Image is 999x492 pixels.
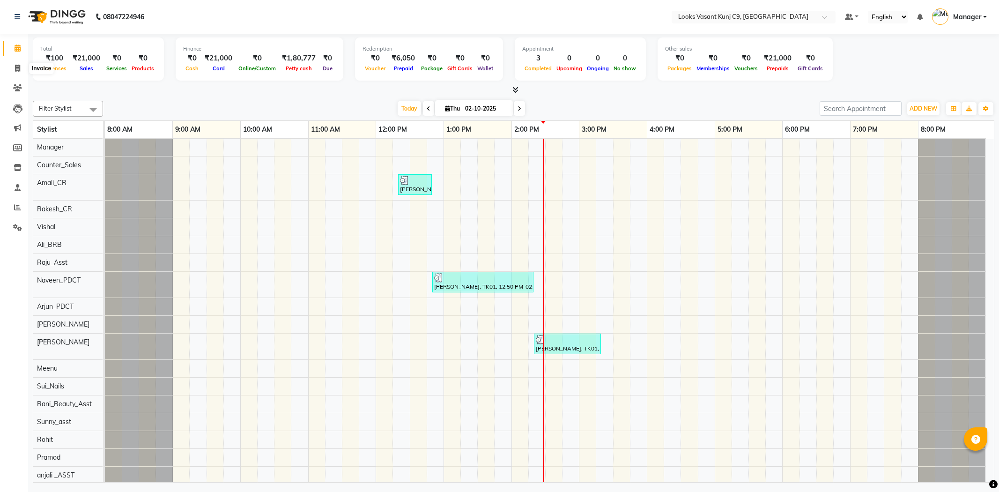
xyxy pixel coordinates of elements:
div: ₹0 [129,53,156,64]
img: Manager [932,8,948,25]
a: 10:00 AM [241,123,274,136]
div: ₹0 [475,53,496,64]
span: Arjun_PDCT [37,302,74,311]
b: 08047224946 [103,4,144,30]
button: ADD NEW [907,102,940,115]
div: ₹21,000 [201,53,236,64]
a: 8:00 AM [105,123,135,136]
a: 5:00 PM [715,123,745,136]
span: Online/Custom [236,65,278,72]
input: Search Appointment [820,101,902,116]
span: Rohit [37,435,53,444]
span: Raju_Asst [37,258,67,267]
a: 8:00 PM [918,123,948,136]
iframe: chat widget [960,455,990,483]
span: No show [611,65,638,72]
div: Other sales [665,45,825,53]
span: Gift Cards [795,65,825,72]
div: 0 [585,53,611,64]
span: Pramod [37,453,60,462]
span: Filter Stylist [39,104,72,112]
span: Completed [522,65,554,72]
div: ₹0 [419,53,445,64]
a: 3:00 PM [579,123,609,136]
div: ₹0 [183,53,201,64]
div: ₹0 [795,53,825,64]
span: Cash [183,65,201,72]
span: Prepaids [764,65,791,72]
div: Finance [183,45,336,53]
div: 3 [522,53,554,64]
div: ₹0 [732,53,760,64]
span: Naveen_PDCT [37,276,81,284]
span: Packages [665,65,694,72]
span: Services [104,65,129,72]
img: logo [24,4,88,30]
div: ₹0 [104,53,129,64]
div: ₹0 [665,53,694,64]
span: Ongoing [585,65,611,72]
div: Redemption [363,45,496,53]
span: Manager [953,12,981,22]
span: Gift Cards [445,65,475,72]
div: ₹0 [363,53,388,64]
span: ADD NEW [910,105,937,112]
span: Card [210,65,227,72]
div: 0 [554,53,585,64]
div: [PERSON_NAME], TK01, 02:20 PM-03:20 PM, Dermalogica Cleanup(M) (₹2500) [535,335,600,353]
span: anjali _ASST [37,471,74,479]
span: Upcoming [554,65,585,72]
span: Ali_BRB [37,240,62,249]
span: Stylist [37,125,57,134]
span: Vishal [37,223,55,231]
span: Due [320,65,335,72]
div: Invoice [30,63,53,74]
div: ₹6,050 [388,53,419,64]
a: 11:00 AM [309,123,342,136]
a: 1:00 PM [444,123,474,136]
a: 9:00 AM [173,123,203,136]
div: [PERSON_NAME], TK01, 12:50 PM-02:20 PM, Classic Manicure(M) (₹500),Classic Pedicure(M) (₹850),Sha... [433,273,533,291]
div: ₹0 [319,53,336,64]
span: Rakesh_CR [37,205,72,213]
span: Prepaid [392,65,415,72]
span: Meenu [37,364,58,373]
input: 2025-10-02 [462,102,509,116]
div: 0 [611,53,638,64]
a: 6:00 PM [783,123,812,136]
a: 12:00 PM [376,123,409,136]
span: [PERSON_NAME] [37,338,89,346]
span: Petty cash [283,65,314,72]
span: Wallet [475,65,496,72]
a: 4:00 PM [647,123,677,136]
span: Thu [443,105,462,112]
span: Memberships [694,65,732,72]
span: Manager [37,143,64,151]
span: Amali_CR [37,179,67,187]
span: Rani_Beauty_Asst [37,400,92,408]
div: ₹1,80,777 [278,53,319,64]
div: ₹0 [694,53,732,64]
span: [PERSON_NAME] [37,320,89,328]
div: ₹21,000 [69,53,104,64]
span: Products [129,65,156,72]
div: ₹21,000 [760,53,795,64]
span: Package [419,65,445,72]
div: Total [40,45,156,53]
span: Today [398,101,421,116]
div: ₹100 [40,53,69,64]
span: Counter_Sales [37,161,81,169]
div: ₹0 [445,53,475,64]
span: Sui_Nails [37,382,64,390]
div: [PERSON_NAME], TK01, 12:20 PM-12:50 PM, Blow Dry Stylist(F)* (₹650) [399,176,431,194]
span: Vouchers [732,65,760,72]
span: Sunny_asst [37,417,71,426]
span: Voucher [363,65,388,72]
div: Appointment [522,45,638,53]
a: 2:00 PM [512,123,541,136]
a: 7:00 PM [851,123,880,136]
span: Sales [77,65,96,72]
div: ₹0 [236,53,278,64]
